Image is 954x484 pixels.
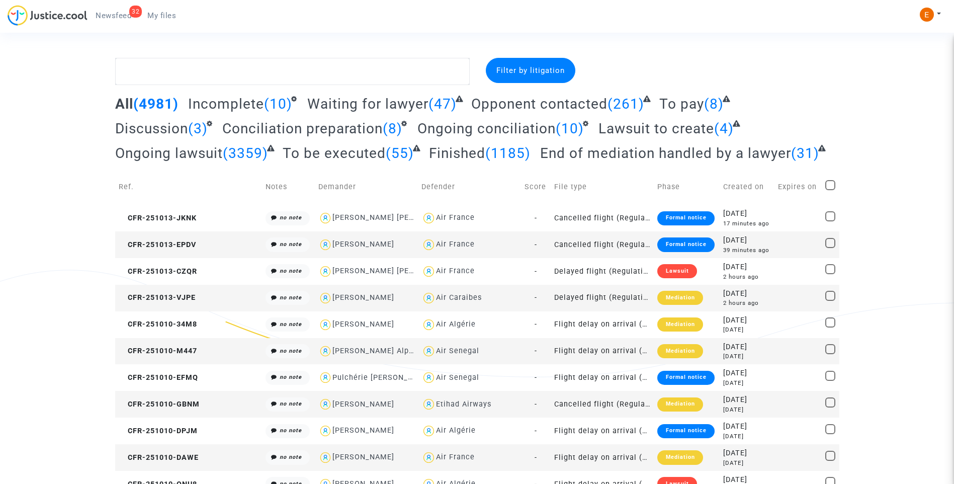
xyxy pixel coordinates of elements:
[485,145,531,162] span: (1185)
[318,317,333,332] img: icon-user.svg
[720,169,774,205] td: Created on
[551,418,654,444] td: Flight delay on arrival (outside of EU - Montreal Convention)
[436,347,479,355] div: Air Senegal
[551,444,654,471] td: Flight delay on arrival (outside of EU - Montreal Convention)
[521,169,551,205] td: Score
[119,293,196,302] span: CFR-251013-VJPE
[535,240,537,249] span: -
[119,320,197,329] span: CFR-251010-34M8
[386,145,414,162] span: (55)
[332,267,459,275] div: [PERSON_NAME] [PERSON_NAME]
[139,8,184,23] a: My files
[280,294,302,301] i: no note
[280,348,302,354] i: no note
[119,400,200,409] span: CFR-251010-GBNM
[280,321,302,328] i: no note
[332,426,394,435] div: [PERSON_NAME]
[129,6,142,18] div: 32
[119,347,197,355] span: CFR-251010-M447
[318,237,333,252] img: icon-user.svg
[119,373,198,382] span: CFR-251010-EFMQ
[417,120,556,137] span: Ongoing conciliation
[318,397,333,412] img: icon-user.svg
[551,205,654,231] td: Cancelled flight (Regulation EC 261/2004)
[280,374,302,380] i: no note
[723,394,771,406] div: [DATE]
[551,258,654,285] td: Delayed flight (Regulation EC 261/2004)
[723,208,771,219] div: [DATE]
[551,338,654,365] td: Flight delay on arrival (outside of EU - Montreal Convention)
[436,373,479,382] div: Air Senegal
[551,169,654,205] td: File type
[280,400,302,407] i: no note
[318,291,333,305] img: icon-user.svg
[535,453,537,462] span: -
[436,240,475,249] div: Air France
[421,237,436,252] img: icon-user.svg
[429,145,485,162] span: Finished
[115,120,188,137] span: Discussion
[307,96,428,112] span: Waiting for lawyer
[188,96,264,112] span: Incomplete
[659,96,704,112] span: To pay
[723,352,771,361] div: [DATE]
[262,169,314,205] td: Notes
[318,211,333,225] img: icon-user.svg
[723,342,771,353] div: [DATE]
[280,241,302,248] i: no note
[436,426,476,435] div: Air Algérie
[723,288,771,299] div: [DATE]
[723,235,771,246] div: [DATE]
[535,293,537,302] span: -
[188,120,208,137] span: (3)
[657,450,703,464] div: Mediation
[657,424,714,438] div: Formal notice
[723,448,771,459] div: [DATE]
[551,364,654,391] td: Flight delay on arrival (outside of EU - Montreal Convention)
[280,454,302,460] i: no note
[774,169,821,205] td: Expires on
[332,347,462,355] div: [PERSON_NAME] Alpha Mamoudou
[551,391,654,418] td: Cancelled flight (Regulation EC 261/2004)
[714,120,734,137] span: (4)
[723,459,771,467] div: [DATE]
[791,145,819,162] span: (31)
[657,237,714,252] div: Formal notice
[8,5,88,26] img: jc-logo.svg
[264,96,292,112] span: (10)
[723,406,771,414] div: [DATE]
[535,267,537,276] span: -
[920,8,934,22] img: ACg8ocIeiFvHKe4dA5oeRFd_CiCnuxWUEc1A2wYhRJE3TTWt=s96-c
[332,240,394,249] div: [PERSON_NAME]
[540,145,791,162] span: End of mediation handled by a lawyer
[421,424,436,438] img: icon-user.svg
[723,246,771,255] div: 39 minutes ago
[383,120,402,137] span: (8)
[119,240,196,249] span: CFR-251013-EPDV
[115,145,223,162] span: Ongoing lawsuit
[551,231,654,258] td: Cancelled flight (Regulation EC 261/2004)
[723,326,771,334] div: [DATE]
[96,11,131,20] span: Newsfeed
[421,397,436,412] img: icon-user.svg
[421,291,436,305] img: icon-user.svg
[315,169,418,205] td: Demander
[704,96,724,112] span: (8)
[556,120,584,137] span: (10)
[535,400,537,409] span: -
[421,264,436,279] img: icon-user.svg
[332,453,394,461] div: [PERSON_NAME]
[608,96,644,112] span: (261)
[223,145,268,162] span: (3359)
[332,213,459,222] div: [PERSON_NAME] [PERSON_NAME]
[318,344,333,359] img: icon-user.svg
[496,66,565,75] span: Filter by litigation
[421,344,436,359] img: icon-user.svg
[657,397,703,412] div: Mediation
[318,450,333,465] img: icon-user.svg
[657,317,703,332] div: Mediation
[421,211,436,225] img: icon-user.svg
[723,421,771,432] div: [DATE]
[280,268,302,274] i: no note
[551,285,654,311] td: Delayed flight (Regulation EC 261/2004)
